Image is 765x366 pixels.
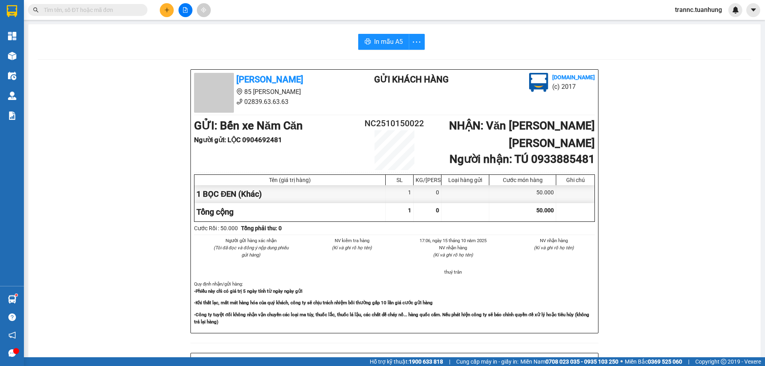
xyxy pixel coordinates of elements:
li: NV nhận hàng [412,244,494,251]
b: [PERSON_NAME] [236,74,303,84]
i: (Kí và ghi rõ họ tên) [332,245,372,251]
img: warehouse-icon [8,295,16,303]
li: thuý trân [412,268,494,276]
button: plus [160,3,174,17]
li: 17:06, ngày 15 tháng 10 năm 2025 [412,237,494,244]
sup: 1 [15,294,18,296]
b: GỬI : Bến xe Năm Căn [194,119,303,132]
strong: 1900 633 818 [409,358,443,365]
li: NV kiểm tra hàng [311,237,393,244]
button: more [409,34,425,50]
div: Ghi chú [558,177,592,183]
i: (Tôi đã đọc và đồng ý nộp dung phiếu gửi hàng) [214,245,288,258]
span: aim [201,7,206,13]
li: 02839.63.63.63 [194,97,342,107]
span: Cung cấp máy in - giấy in: [456,357,518,366]
span: | [688,357,689,366]
span: Miền Bắc [625,357,682,366]
img: logo-vxr [7,5,17,17]
div: Tên (giá trị hàng) [196,177,383,183]
span: notification [8,331,16,339]
button: aim [197,3,211,17]
strong: 0708 023 035 - 0935 103 250 [545,358,618,365]
span: search [33,7,39,13]
span: file-add [182,7,188,13]
span: environment [236,88,243,95]
strong: -Khi thất lạc, mất mát hàng hóa của quý khách, công ty sẽ chịu trách nhiệm bồi thường gấp 10 lần ... [194,300,433,305]
span: plus [164,7,170,13]
div: 1 [386,185,414,203]
span: trannc.tuanhung [669,5,728,15]
img: icon-new-feature [732,6,739,14]
h2: NC2510150022 [361,117,428,130]
span: In mẫu A5 [374,37,403,47]
i: (Kí và ghi rõ họ tên) [433,252,473,258]
span: 50.000 [536,207,554,213]
div: Quy định nhận/gửi hàng : [194,280,595,325]
b: Người gửi : LỘC 0904692481 [194,136,282,144]
div: Cước Rồi : 50.000 [194,224,238,233]
span: 1 [408,207,411,213]
b: [DOMAIN_NAME] [552,74,595,80]
span: question-circle [8,313,16,321]
div: 50.000 [489,185,556,203]
span: Tổng cộng [196,207,233,217]
span: Miền Nam [520,357,618,366]
b: Người nhận : TÚ 0933885481 [449,153,595,166]
span: message [8,349,16,357]
li: NV nhận hàng [513,237,595,244]
li: Người gửi hàng xác nhận [210,237,292,244]
strong: -Phiếu này chỉ có giá trị 5 ngày tính từ ngày ngày gửi [194,288,302,294]
span: | [449,357,450,366]
img: warehouse-icon [8,52,16,60]
span: phone [236,98,243,105]
div: 1 BỌC ĐEN (Khác) [194,185,386,203]
img: warehouse-icon [8,72,16,80]
input: Tìm tên, số ĐT hoặc mã đơn [44,6,138,14]
i: (Kí và ghi rõ họ tên) [534,245,574,251]
img: dashboard-icon [8,32,16,40]
div: SL [388,177,411,183]
b: Gửi khách hàng [374,74,449,84]
div: 0 [414,185,441,203]
span: printer [365,38,371,46]
b: Tổng phải thu: 0 [241,225,282,231]
div: Loại hàng gửi [443,177,487,183]
li: (c) 2017 [552,82,595,92]
span: copyright [721,359,726,364]
button: file-add [178,3,192,17]
span: Hỗ trợ kỹ thuật: [370,357,443,366]
img: warehouse-icon [8,92,16,100]
span: caret-down [750,6,757,14]
strong: -Công ty tuyệt đối không nhận vận chuyển các loại ma túy, thuốc lắc, thuốc lá lậu, các chất dễ ch... [194,312,589,325]
span: 0 [436,207,439,213]
img: solution-icon [8,112,16,120]
span: more [409,37,424,47]
button: caret-down [746,3,760,17]
div: KG/[PERSON_NAME] [416,177,439,183]
div: Cước món hàng [491,177,554,183]
strong: 0369 525 060 [648,358,682,365]
b: NHẬN : Văn [PERSON_NAME] [PERSON_NAME] [449,119,595,150]
img: logo.jpg [529,73,548,92]
button: printerIn mẫu A5 [358,34,409,50]
span: ⚪️ [620,360,623,363]
li: 85 [PERSON_NAME] [194,87,342,97]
